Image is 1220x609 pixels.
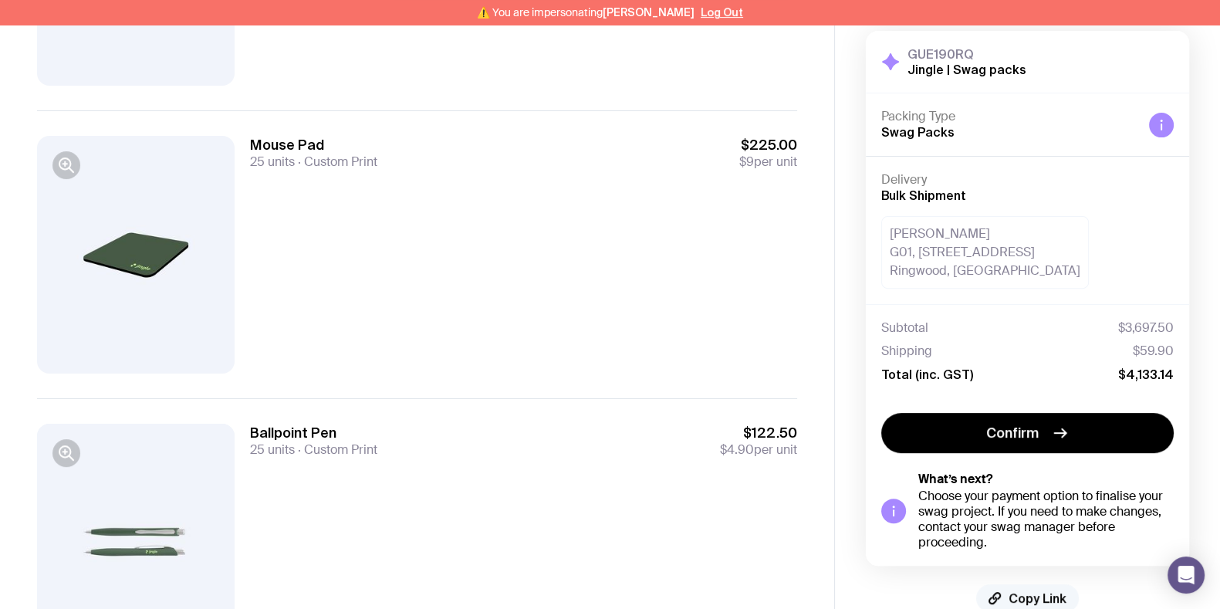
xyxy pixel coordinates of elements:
[295,442,377,458] span: Custom Print
[250,154,295,170] span: 25 units
[1133,343,1174,359] span: $59.90
[881,188,966,202] span: Bulk Shipment
[720,442,797,458] span: per unit
[701,6,743,19] button: Log Out
[250,136,377,154] h3: Mouse Pad
[907,62,1026,77] h2: Jingle | Swag packs
[881,413,1174,453] button: Confirm
[918,472,1174,487] h5: What’s next?
[739,136,797,154] span: $225.00
[720,442,754,458] span: $4.90
[720,424,797,442] span: $122.50
[881,216,1089,289] div: [PERSON_NAME] G01, [STREET_ADDRESS] Ringwood, [GEOGRAPHIC_DATA]
[1168,557,1205,594] div: Open Intercom Messenger
[1118,320,1174,336] span: $3,697.50
[1009,590,1066,606] span: Copy Link
[250,442,295,458] span: 25 units
[1118,367,1174,382] span: $4,133.14
[477,6,694,19] span: ⚠️ You are impersonating
[881,320,928,336] span: Subtotal
[881,109,1137,124] h4: Packing Type
[918,489,1174,550] div: Choose your payment option to finalise your swag project. If you need to make changes, contact yo...
[881,367,973,382] span: Total (inc. GST)
[986,424,1039,442] span: Confirm
[881,172,1174,188] h4: Delivery
[907,46,1026,62] h3: GUE190RQ
[250,424,377,442] h3: Ballpoint Pen
[739,154,797,170] span: per unit
[739,154,754,170] span: $9
[881,125,955,139] span: Swag Packs
[295,154,377,170] span: Custom Print
[881,343,932,359] span: Shipping
[603,6,694,19] span: [PERSON_NAME]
